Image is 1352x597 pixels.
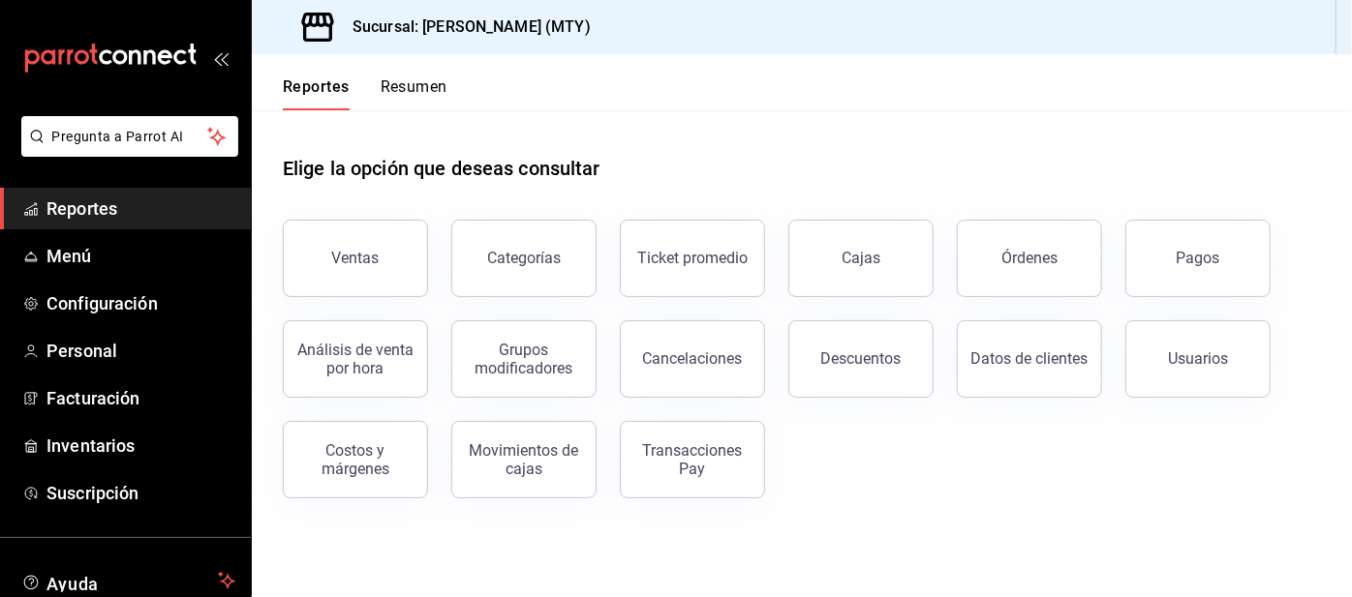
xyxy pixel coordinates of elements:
div: Transacciones Pay [632,441,753,478]
div: Cajas [842,249,880,267]
button: Categorías [451,220,597,297]
button: Ventas [283,220,428,297]
span: Facturación [46,385,235,411]
button: Movimientos de cajas [451,421,597,498]
span: Inventarios [46,433,235,459]
div: Datos de clientes [971,349,1089,368]
h3: Sucursal: [PERSON_NAME] (MTY) [337,15,591,39]
button: Pagos [1125,220,1271,297]
div: Ticket promedio [637,249,748,267]
button: Reportes [283,77,350,110]
div: navigation tabs [283,77,447,110]
button: Datos de clientes [957,320,1102,398]
span: Reportes [46,195,235,222]
button: Descuentos [788,320,934,398]
div: Análisis de venta por hora [295,341,415,377]
button: Pregunta a Parrot AI [21,116,238,157]
div: Cancelaciones [643,349,743,368]
div: Categorías [487,249,561,267]
button: Órdenes [957,220,1102,297]
button: Análisis de venta por hora [283,320,428,398]
span: Personal [46,338,235,364]
button: Grupos modificadores [451,320,597,398]
span: Configuración [46,290,235,316]
div: Pagos [1177,249,1220,267]
button: Resumen [381,77,447,110]
a: Pregunta a Parrot AI [14,140,238,161]
span: Pregunta a Parrot AI [52,127,208,147]
div: Usuarios [1168,349,1228,368]
button: open_drawer_menu [213,50,229,66]
span: Menú [46,243,235,269]
h1: Elige la opción que deseas consultar [283,154,600,183]
div: Descuentos [821,349,902,368]
button: Transacciones Pay [620,421,765,498]
div: Grupos modificadores [464,341,584,377]
div: Movimientos de cajas [464,441,584,478]
button: Usuarios [1125,320,1271,398]
button: Cajas [788,220,934,297]
div: Ventas [332,249,380,267]
div: Costos y márgenes [295,441,415,478]
span: Ayuda [46,569,210,592]
button: Costos y márgenes [283,421,428,498]
button: Ticket promedio [620,220,765,297]
div: Órdenes [1001,249,1058,267]
span: Suscripción [46,480,235,506]
button: Cancelaciones [620,320,765,398]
